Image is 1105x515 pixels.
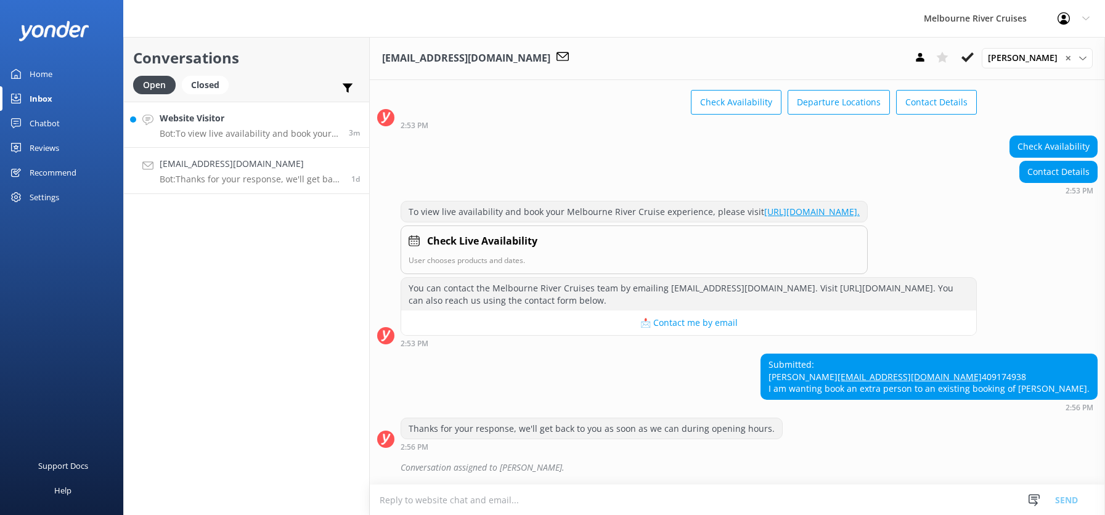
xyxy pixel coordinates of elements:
span: Sep 18 2025 02:56pm (UTC +10:00) Australia/Sydney [351,174,360,184]
div: You can contact the Melbourne River Cruises team by emailing [EMAIL_ADDRESS][DOMAIN_NAME]. Visit ... [401,278,976,310]
div: Sep 18 2025 02:53pm (UTC +10:00) Australia/Sydney [401,121,977,129]
div: Assign User [982,48,1093,68]
div: Check Availability [1010,136,1097,157]
div: Thanks for your response, we'll get back to you as soon as we can during opening hours. [401,418,782,439]
div: Support Docs [38,453,88,478]
div: Home [30,62,52,86]
p: Bot: Thanks for your response, we'll get back to you as soon as we can during opening hours. [160,174,342,185]
div: To view live availability and book your Melbourne River Cruise experience, please visit [401,201,867,222]
span: [PERSON_NAME] [988,51,1065,65]
div: Sep 18 2025 02:56pm (UTC +10:00) Australia/Sydney [760,403,1098,412]
div: Sep 18 2025 02:53pm (UTC +10:00) Australia/Sydney [1019,186,1098,195]
div: Inbox [30,86,52,111]
button: Departure Locations [788,90,890,115]
a: [URL][DOMAIN_NAME]. [764,206,860,217]
div: Reviews [30,136,59,160]
div: 2025-09-18T05:22:32.234 [377,457,1098,478]
div: Help [54,478,71,503]
h4: Check Live Availability [427,233,537,249]
div: Submitted: [PERSON_NAME] 409174938 I am wanting book an extra person to an existing booking of [P... [761,354,1097,399]
button: Check Availability [691,90,781,115]
div: Closed [182,76,229,94]
div: Open [133,76,176,94]
button: 📩 Contact me by email [401,310,976,335]
strong: 2:53 PM [401,340,428,347]
p: User chooses products and dates. [409,254,860,266]
a: Open [133,78,182,91]
a: Website VisitorBot:To view live availability and book your Melbourne River Cruise experience, ple... [124,102,369,148]
img: yonder-white-logo.png [18,21,89,41]
strong: 2:56 PM [1066,404,1093,412]
button: Contact Details [896,90,977,115]
span: ✕ [1065,52,1071,64]
div: Conversation assigned to [PERSON_NAME]. [401,457,1098,478]
h4: [EMAIL_ADDRESS][DOMAIN_NAME] [160,157,342,171]
strong: 2:53 PM [401,122,428,129]
h3: [EMAIL_ADDRESS][DOMAIN_NAME] [382,51,550,67]
p: Bot: To view live availability and book your Melbourne River Cruise experience, please visit: [UR... [160,128,340,139]
div: Sep 18 2025 02:53pm (UTC +10:00) Australia/Sydney [401,339,977,347]
div: Chatbot [30,111,60,136]
a: [EMAIL_ADDRESS][DOMAIN_NAME] [838,371,982,383]
strong: 2:53 PM [1066,187,1093,195]
a: Closed [182,78,235,91]
h2: Conversations [133,46,360,70]
div: Sep 18 2025 02:56pm (UTC +10:00) Australia/Sydney [401,442,783,451]
a: [EMAIL_ADDRESS][DOMAIN_NAME]Bot:Thanks for your response, we'll get back to you as soon as we can... [124,148,369,194]
div: Contact Details [1020,161,1097,182]
span: Sep 19 2025 04:47pm (UTC +10:00) Australia/Sydney [349,128,360,138]
h4: Website Visitor [160,112,340,125]
div: Recommend [30,160,76,185]
div: Settings [30,185,59,209]
strong: 2:56 PM [401,444,428,451]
